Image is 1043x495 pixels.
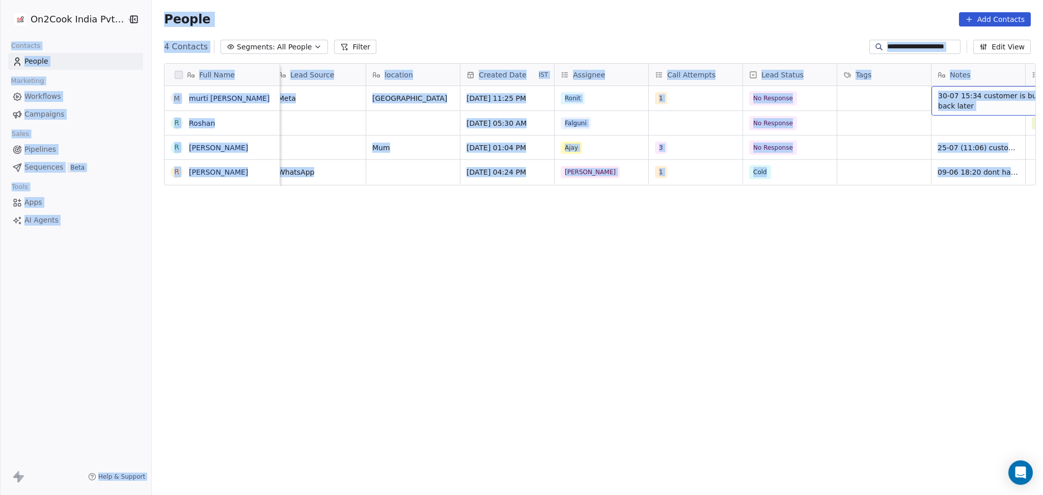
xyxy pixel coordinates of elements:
span: People [24,56,48,67]
a: People [8,53,143,70]
span: [GEOGRAPHIC_DATA] [372,93,454,103]
span: Assignee [573,70,605,80]
span: Beta [67,162,88,173]
span: Created Date [479,70,526,80]
span: 4 Contacts [164,41,208,53]
button: Add Contacts [959,12,1031,26]
a: AI Agents [8,212,143,229]
a: Apps [8,194,143,211]
div: Created DateIST [460,64,554,86]
span: People [164,12,210,27]
span: Segments: [237,42,275,52]
a: [PERSON_NAME] [189,168,248,176]
a: Pipelines [8,141,143,158]
div: Tags [837,64,931,86]
button: On2Cook India Pvt. Ltd. [12,11,120,28]
span: 25-07 (11:06) customer didn't pickup the call [938,143,1019,153]
span: Help & Support [98,473,145,481]
span: Apps [24,197,42,208]
span: No Response [753,93,793,103]
div: R [174,118,179,128]
a: Help & Support [88,473,145,481]
span: No Response [753,143,793,153]
span: Tags [856,70,871,80]
span: Full Name [199,70,235,80]
div: grid [164,86,280,475]
span: [DATE] 05:30 AM [466,118,548,128]
span: Lead Status [761,70,804,80]
button: Filter [334,40,376,54]
button: Edit View [973,40,1031,54]
span: location [385,70,413,80]
a: Roshan [189,119,215,127]
span: Contacts [7,38,45,53]
span: Campaigns [24,109,64,120]
a: SequencesBeta [8,159,143,176]
span: 1 [655,92,667,104]
span: Marketing [7,73,48,89]
div: Lead Status [743,64,837,86]
span: Call Attempts [667,70,716,80]
span: Meta [278,93,360,103]
span: All People [277,42,312,52]
a: [PERSON_NAME] [189,144,248,152]
div: Notes [931,64,1025,86]
span: Mum [372,143,454,153]
a: Campaigns [8,106,143,123]
span: Notes [950,70,970,80]
a: Workflows [8,88,143,105]
span: On2Cook India Pvt. Ltd. [31,13,124,26]
span: 09-06 18:20 dont have any commercial kitchen [938,167,1019,177]
span: IST [539,71,548,79]
div: Open Intercom Messenger [1008,460,1033,485]
span: [DATE] 11:25 PM [466,93,548,103]
a: murti [PERSON_NAME] [189,94,269,102]
span: Falguni [561,117,591,129]
div: R [174,167,179,177]
div: Full Name [164,64,280,86]
span: [DATE] 01:04 PM [466,143,548,153]
span: WhatsApp [278,167,360,177]
span: [DATE] 04:24 PM [466,167,548,177]
div: R [174,142,179,153]
div: location [366,64,460,86]
span: Tools [7,179,32,195]
img: on2cook%20logo-04%20copy.jpg [14,13,26,25]
span: Sales [7,126,34,142]
span: Ajay [561,142,582,154]
span: 1 [655,166,667,178]
div: m [174,93,180,104]
span: Ronit [561,92,585,104]
span: Cold [753,167,767,177]
span: No Response [753,118,793,128]
span: Pipelines [24,144,56,155]
div: Assignee [555,64,648,86]
span: AI Agents [24,215,59,226]
span: Sequences [24,162,63,173]
span: 3 [655,142,667,154]
span: Lead Source [290,70,334,80]
span: Workflows [24,91,61,102]
span: [PERSON_NAME] [561,166,620,178]
div: Call Attempts [649,64,743,86]
div: Lead Source [272,64,366,86]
